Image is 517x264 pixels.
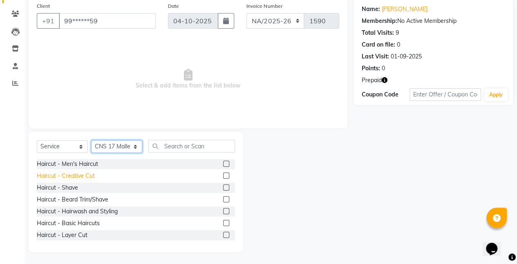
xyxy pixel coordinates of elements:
div: 01-09-2025 [391,52,422,61]
input: Search or Scan [148,140,235,152]
div: Haircut - Basic Haircuts [37,219,100,228]
input: Search by Name/Mobile/Email/Code [59,13,156,29]
div: Name: [362,5,380,13]
div: 9 [396,29,399,37]
div: No Active Membership [362,17,505,25]
div: Haircut - Hairwash and Styling [37,207,118,216]
a: [PERSON_NAME] [382,5,427,13]
iframe: chat widget [483,231,509,256]
div: Points: [362,64,380,73]
div: Card on file: [362,40,395,49]
div: Haircut - Creative Cut [37,172,95,180]
div: Last Visit: [362,52,389,61]
label: Invoice Number [246,2,282,10]
div: 0 [382,64,385,73]
label: Client [37,2,50,10]
div: Membership: [362,17,397,25]
div: Haircut - Layer Cut [37,231,87,239]
label: Date [168,2,179,10]
button: +91 [37,13,60,29]
div: Haircut - Shave [37,183,78,192]
span: Prepaid [362,76,382,85]
span: Select & add items from the list below [37,38,339,120]
div: Total Visits: [362,29,394,37]
div: 0 [397,40,400,49]
input: Enter Offer / Coupon Code [410,88,481,101]
button: Apply [484,89,508,101]
div: Coupon Code [362,90,410,99]
div: Haircut - Men's Haircut [37,160,98,168]
div: Haircut - Beard Trim/Shave [37,195,108,204]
